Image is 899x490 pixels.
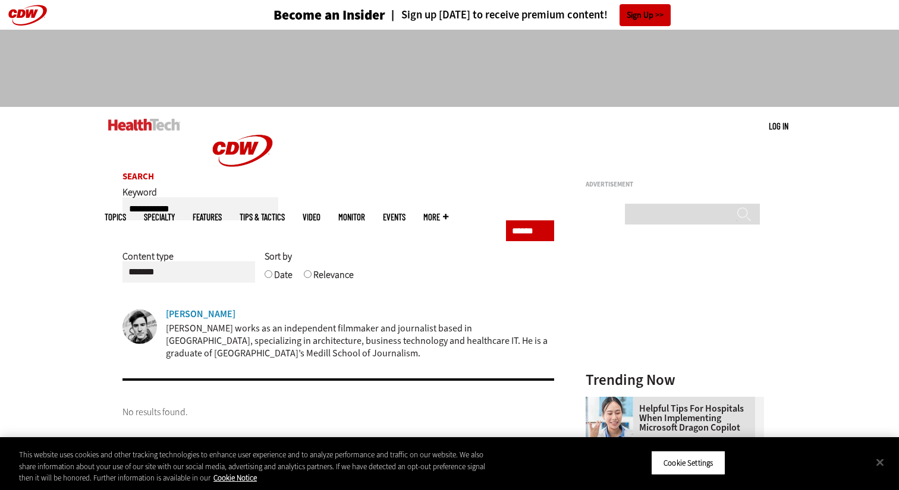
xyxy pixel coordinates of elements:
[240,213,285,222] a: Tips & Tactics
[122,250,174,271] label: Content type
[122,404,554,420] p: No results found.
[303,213,320,222] a: Video
[229,8,385,22] a: Become an Insider
[19,449,495,484] div: This website uses cookies and other tracking technologies to enhance user experience and to analy...
[166,322,554,359] p: [PERSON_NAME] works as an independent filmmaker and journalist based in [GEOGRAPHIC_DATA], specia...
[274,268,293,290] label: Date
[385,10,608,21] a: Sign up [DATE] to receive premium content!
[586,372,764,387] h3: Trending Now
[586,192,764,341] iframe: advertisement
[423,213,448,222] span: More
[122,309,157,344] img: nathan eddy
[274,8,385,22] h3: Become an Insider
[586,397,633,444] img: Doctor using phone to dictate to tablet
[313,268,354,290] label: Relevance
[193,213,222,222] a: Features
[620,4,671,26] a: Sign Up
[198,185,287,198] a: CDW
[198,107,287,195] img: Home
[233,42,666,95] iframe: advertisement
[867,449,893,475] button: Close
[586,397,639,406] a: Doctor using phone to dictate to tablet
[105,213,126,222] span: Topics
[144,213,175,222] span: Specialty
[586,404,757,432] a: Helpful Tips for Hospitals When Implementing Microsoft Dragon Copilot
[213,473,257,483] a: More information about your privacy
[265,250,292,263] span: Sort by
[769,120,788,132] div: User menu
[383,213,406,222] a: Events
[166,309,235,319] a: [PERSON_NAME]
[338,213,365,222] a: MonITor
[769,121,788,131] a: Log in
[651,450,725,475] button: Cookie Settings
[108,119,180,131] img: Home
